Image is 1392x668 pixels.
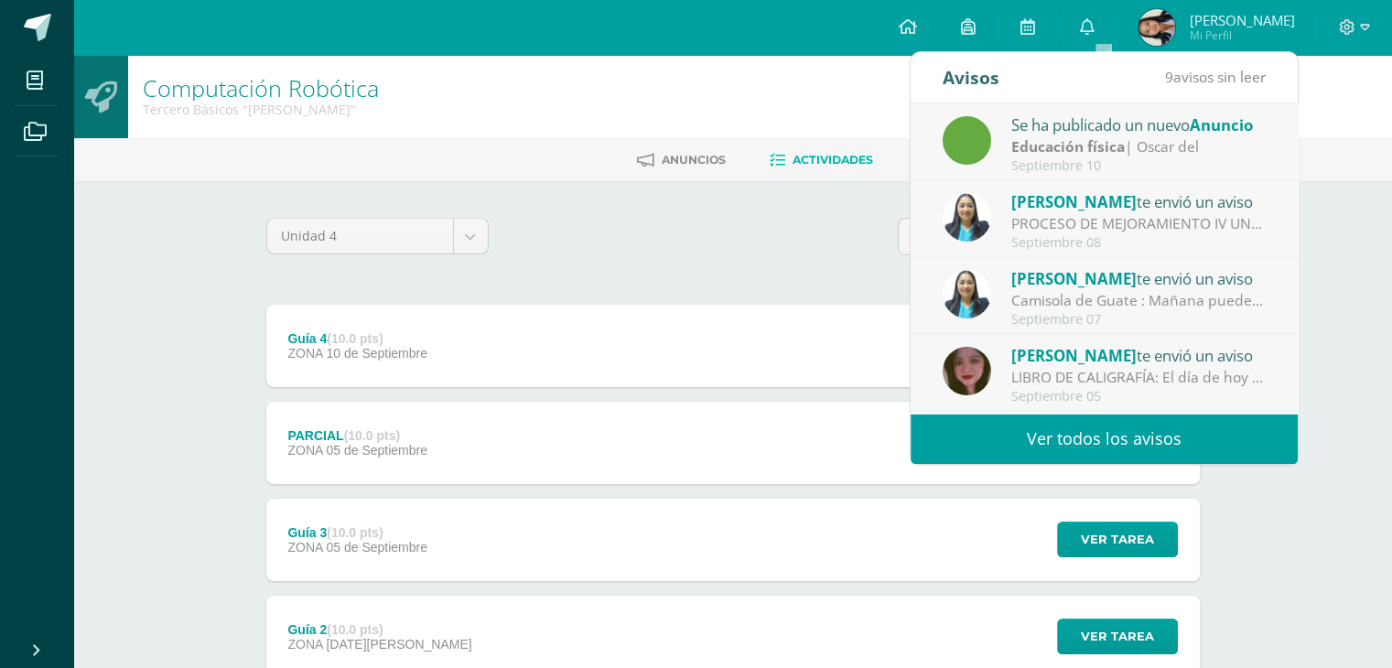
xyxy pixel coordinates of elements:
[1081,523,1154,556] span: Ver tarea
[287,346,322,361] span: ZONA
[637,145,726,175] a: Anuncios
[943,52,999,102] div: Avisos
[1189,27,1294,43] span: Mi Perfil
[1011,235,1266,251] div: Septiembre 08
[1011,189,1266,213] div: te envió un aviso
[1011,290,1266,311] div: Camisola de Guate : Mañana pueden llegar con la playera de la selección siempre aportando su cola...
[1011,343,1266,367] div: te envió un aviso
[943,347,991,395] img: 76ba8faa5d35b300633ec217a03f91ef.png
[327,622,383,637] strong: (10.0 pts)
[1165,67,1266,87] span: avisos sin leer
[1081,620,1154,653] span: Ver tarea
[287,331,427,346] div: Guía 4
[1011,266,1266,290] div: te envió un aviso
[287,443,322,458] span: ZONA
[327,331,383,346] strong: (10.0 pts)
[287,540,322,555] span: ZONA
[1011,113,1266,136] div: Se ha publicado un nuevo
[1011,213,1266,234] div: PROCESO DE MEJORAMIENTO IV UNIDAD: Bendiciones a cada uno El día de hoy estará disponible el comp...
[344,428,400,443] strong: (10.0 pts)
[1057,522,1178,557] button: Ver tarea
[281,219,439,253] span: Unidad 4
[267,219,488,253] a: Unidad 4
[1011,191,1137,212] span: [PERSON_NAME]
[1057,619,1178,654] button: Ver tarea
[143,75,379,101] h1: Computación Robótica
[1011,345,1137,366] span: [PERSON_NAME]
[326,346,427,361] span: 10 de Septiembre
[143,72,379,103] a: Computación Robótica
[770,145,873,175] a: Actividades
[326,637,471,652] span: [DATE][PERSON_NAME]
[943,193,991,242] img: 49168807a2b8cca0ef2119beca2bd5ad.png
[326,443,427,458] span: 05 de Septiembre
[1011,367,1266,388] div: LIBRO DE CALIGRAFÍA: El día de hoy se les entregó a los estudiantes el libro de caligrafía termin...
[143,101,379,118] div: Tercero Básicos 'Arquimedes'
[287,622,471,637] div: Guía 2
[899,219,1198,254] input: Busca la actividad aquí...
[1190,114,1253,135] span: Anuncio
[1138,9,1175,46] img: f624347e1b0249601f4fbf5a5428dcfc.png
[1011,158,1266,174] div: Septiembre 10
[911,414,1298,464] a: Ver todos los avisos
[327,525,383,540] strong: (10.0 pts)
[287,428,427,443] div: PARCIAL
[1011,136,1266,157] div: | Oscar del
[662,153,726,167] span: Anuncios
[1011,389,1266,404] div: Septiembre 05
[287,637,322,652] span: ZONA
[287,525,427,540] div: Guía 3
[793,153,873,167] span: Actividades
[1011,268,1137,289] span: [PERSON_NAME]
[1011,312,1266,328] div: Septiembre 07
[326,540,427,555] span: 05 de Septiembre
[1011,136,1125,156] strong: Educación física
[1165,67,1173,87] span: 9
[943,270,991,318] img: 49168807a2b8cca0ef2119beca2bd5ad.png
[1189,11,1294,29] span: [PERSON_NAME]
